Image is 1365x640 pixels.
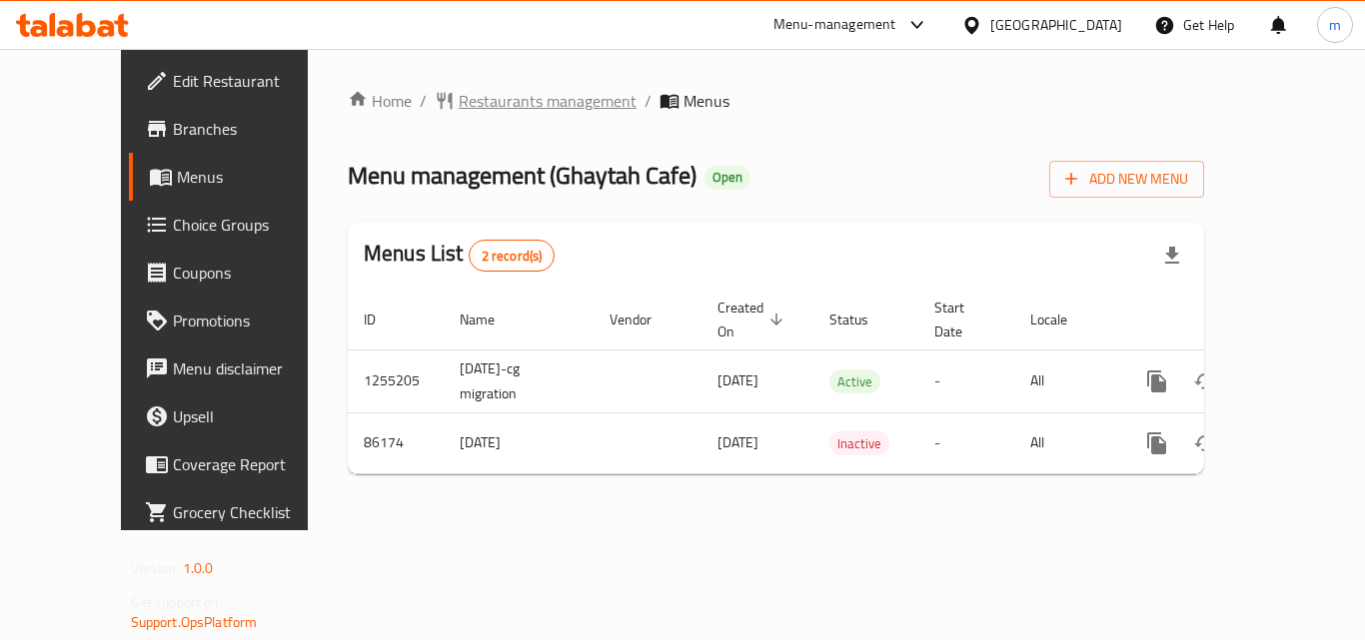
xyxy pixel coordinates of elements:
a: Edit Restaurant [129,57,349,105]
td: All [1014,349,1117,412]
div: Open [704,166,750,190]
span: Version: [131,555,180,581]
a: Menus [129,153,349,201]
a: Branches [129,105,349,153]
span: Restaurants management [459,89,637,113]
a: Home [348,89,412,113]
nav: breadcrumb [348,89,1204,113]
span: Menus [177,165,333,189]
a: Promotions [129,297,349,344]
span: Promotions [173,309,333,332]
div: Inactive [829,431,889,455]
span: Coupons [173,261,333,285]
span: Name [460,308,521,331]
div: Menu-management [773,13,896,37]
span: Active [829,370,880,393]
h2: Menus List [364,239,555,272]
span: 1.0.0 [183,555,214,581]
span: ID [364,308,402,331]
span: Grocery Checklist [173,500,333,524]
a: Coupons [129,249,349,297]
span: Choice Groups [173,213,333,237]
a: Support.OpsPlatform [131,609,258,635]
a: Grocery Checklist [129,488,349,536]
button: Change Status [1181,357,1229,405]
td: - [918,349,1014,412]
table: enhanced table [348,290,1341,474]
td: [DATE]-cg migration [444,349,594,412]
a: Coverage Report [129,440,349,488]
span: Get support on: [131,589,223,615]
span: Vendor [610,308,678,331]
span: Start Date [934,296,990,343]
button: Change Status [1181,419,1229,467]
span: Menus [683,89,729,113]
div: Total records count [469,240,556,272]
td: 1255205 [348,349,444,412]
span: Branches [173,117,333,141]
li: / [420,89,427,113]
button: Add New Menu [1049,161,1204,198]
span: m [1329,14,1341,36]
span: Upsell [173,404,333,428]
span: Status [829,308,894,331]
td: - [918,412,1014,473]
a: Restaurants management [435,89,637,113]
span: Menu disclaimer [173,356,333,380]
td: 86174 [348,412,444,473]
span: Menu management ( Ghaytah Cafe ) [348,153,696,198]
span: Coverage Report [173,452,333,476]
span: Locale [1030,308,1093,331]
a: Upsell [129,392,349,440]
span: Inactive [829,432,889,455]
th: Actions [1117,290,1341,350]
td: All [1014,412,1117,473]
span: [DATE] [717,367,758,393]
span: Edit Restaurant [173,69,333,93]
button: more [1133,357,1181,405]
a: Menu disclaimer [129,344,349,392]
span: Add New Menu [1065,167,1188,192]
td: [DATE] [444,412,594,473]
span: Open [704,169,750,186]
span: Created On [717,296,789,343]
div: Active [829,369,880,393]
li: / [645,89,652,113]
button: more [1133,419,1181,467]
span: 2 record(s) [470,247,555,266]
div: [GEOGRAPHIC_DATA] [990,14,1122,36]
span: [DATE] [717,429,758,455]
div: Export file [1148,232,1196,280]
a: Choice Groups [129,201,349,249]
